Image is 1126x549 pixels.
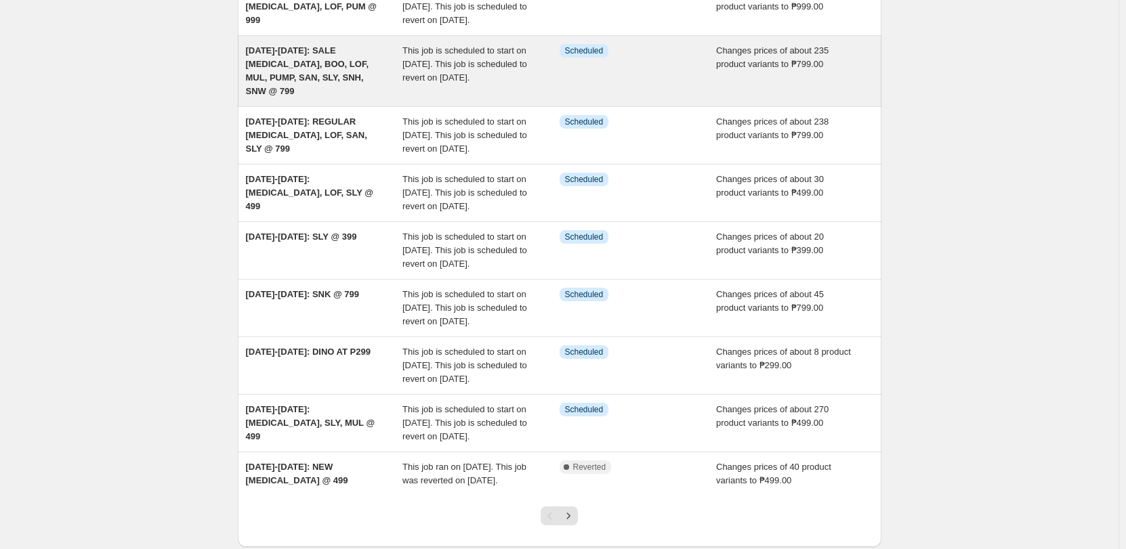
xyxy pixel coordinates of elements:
[402,347,527,384] span: This job is scheduled to start on [DATE]. This job is scheduled to revert on [DATE].
[402,174,527,211] span: This job is scheduled to start on [DATE]. This job is scheduled to revert on [DATE].
[565,347,604,357] span: Scheduled
[246,347,371,357] span: [DATE]-[DATE]: DINO AT P299
[402,232,527,269] span: This job is scheduled to start on [DATE]. This job is scheduled to revert on [DATE].
[565,289,604,300] span: Scheduled
[716,404,829,428] span: Changes prices of about 270 product variants to ₱499.00
[716,289,824,313] span: Changes prices of about 45 product variants to ₱799.00
[716,174,824,198] span: Changes prices of about 30 product variants to ₱499.00
[246,116,367,154] span: [DATE]-[DATE]: REGULAR [MEDICAL_DATA], LOF, SAN, SLY @ 799
[541,506,578,525] nav: Pagination
[716,116,829,140] span: Changes prices of about 238 product variants to ₱799.00
[246,232,357,242] span: [DATE]-[DATE]: SLY @ 399
[402,462,526,485] span: This job ran on [DATE]. This job was reverted on [DATE].
[246,174,373,211] span: [DATE]-[DATE]: [MEDICAL_DATA], LOF, SLY @ 499
[559,506,578,525] button: Next
[246,462,348,485] span: [DATE]-[DATE]: NEW [MEDICAL_DATA] @ 499
[716,347,851,370] span: Changes prices of about 8 product variants to ₱299.00
[716,232,824,255] span: Changes prices of about 20 product variants to ₱399.00
[565,116,604,127] span: Scheduled
[402,404,527,441] span: This job is scheduled to start on [DATE]. This job is scheduled to revert on [DATE].
[246,289,359,299] span: [DATE]-[DATE]: SNK @ 799
[246,404,375,441] span: [DATE]-[DATE]: [MEDICAL_DATA], SLY, MUL @ 499
[565,174,604,185] span: Scheduled
[565,45,604,56] span: Scheduled
[246,45,369,96] span: [DATE]-[DATE]: SALE [MEDICAL_DATA], BOO, LOF, MUL, PUMP, SAN, SLY, SNH, SNW @ 799
[716,45,829,69] span: Changes prices of about 235 product variants to ₱799.00
[573,462,606,473] span: Reverted
[716,462,831,485] span: Changes prices of 40 product variants to ₱499.00
[402,45,527,83] span: This job is scheduled to start on [DATE]. This job is scheduled to revert on [DATE].
[402,289,527,326] span: This job is scheduled to start on [DATE]. This job is scheduled to revert on [DATE].
[565,404,604,415] span: Scheduled
[402,116,527,154] span: This job is scheduled to start on [DATE]. This job is scheduled to revert on [DATE].
[565,232,604,242] span: Scheduled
